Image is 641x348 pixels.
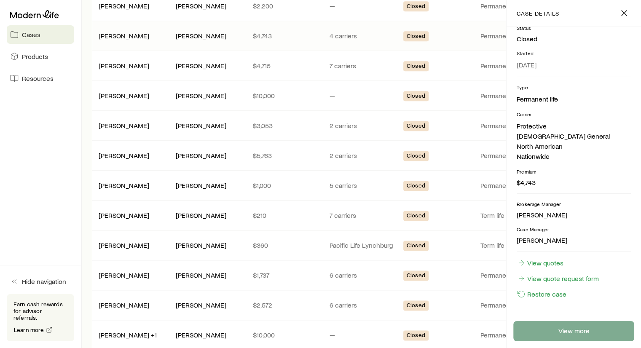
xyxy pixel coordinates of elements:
[99,211,149,220] div: [PERSON_NAME]
[517,10,559,17] p: case details
[407,62,425,71] span: Closed
[517,131,631,141] li: [DEMOGRAPHIC_DATA] General
[176,211,226,220] div: [PERSON_NAME]
[517,168,631,175] p: Premium
[99,181,149,190] div: [PERSON_NAME]
[407,92,425,101] span: Closed
[7,272,74,291] button: Hide navigation
[176,151,226,160] div: [PERSON_NAME]
[517,236,631,244] p: [PERSON_NAME]
[517,178,631,187] p: $4,743
[517,258,564,268] a: View quotes
[480,2,551,10] p: Permanent life
[7,69,74,88] a: Resources
[407,212,425,221] span: Closed
[517,151,631,161] li: Nationwide
[176,331,226,340] div: [PERSON_NAME]
[99,32,149,40] a: [PERSON_NAME]
[7,47,74,66] a: Products
[99,331,157,339] a: [PERSON_NAME] +1
[407,32,425,41] span: Closed
[480,211,551,220] p: Term life
[330,32,393,40] p: 4 carriers
[480,331,551,339] p: Permanent life, Long term care (linked benefit)
[517,274,599,283] a: View quote request form
[513,321,634,341] a: View more
[517,35,631,43] p: Closed
[176,32,226,40] div: [PERSON_NAME]
[99,62,149,70] div: [PERSON_NAME]
[22,52,48,61] span: Products
[330,151,393,160] p: 2 carriers
[99,121,149,130] div: [PERSON_NAME]
[252,271,316,279] p: $1,737
[252,301,316,309] p: $2,572
[517,94,631,104] li: Permanent life
[407,302,425,311] span: Closed
[99,2,149,10] a: [PERSON_NAME]
[407,152,425,161] span: Closed
[99,241,149,249] a: [PERSON_NAME]
[517,289,567,299] button: Restore case
[517,61,536,69] span: [DATE]
[480,151,551,160] p: Permanent life, Long term care (linked benefit)
[252,151,316,160] p: $5,763
[517,211,631,219] p: [PERSON_NAME]
[99,2,149,11] div: [PERSON_NAME]
[99,62,149,70] a: [PERSON_NAME]
[480,91,551,100] p: Permanent life
[99,271,149,279] a: [PERSON_NAME]
[517,24,631,31] p: Status
[22,74,54,83] span: Resources
[176,181,226,190] div: [PERSON_NAME]
[252,91,316,100] p: $10,000
[252,241,316,249] p: $360
[7,294,74,341] div: Earn cash rewards for advisor referrals.Learn more
[176,241,226,250] div: [PERSON_NAME]
[99,151,149,160] div: [PERSON_NAME]
[517,226,631,233] p: Case Manager
[517,201,631,207] p: Brokerage Manager
[517,121,631,131] li: Protective
[407,122,425,131] span: Closed
[252,62,316,70] p: $4,715
[7,25,74,44] a: Cases
[480,241,551,249] p: Term life
[480,301,551,309] p: Permanent life
[517,84,631,91] p: Type
[22,277,66,286] span: Hide navigation
[99,301,149,310] div: [PERSON_NAME]
[99,91,149,100] div: [PERSON_NAME]
[176,121,226,130] div: [PERSON_NAME]
[330,121,393,130] p: 2 carriers
[99,91,149,99] a: [PERSON_NAME]
[13,301,67,321] p: Earn cash rewards for advisor referrals.
[99,181,149,189] a: [PERSON_NAME]
[99,241,149,250] div: [PERSON_NAME]
[252,331,316,339] p: $10,000
[407,3,425,11] span: Closed
[99,211,149,219] a: [PERSON_NAME]
[330,301,393,309] p: 6 carriers
[176,62,226,70] div: [PERSON_NAME]
[330,331,393,339] p: —
[252,2,316,10] p: $2,200
[330,2,393,10] p: —
[14,327,44,333] span: Learn more
[99,271,149,280] div: [PERSON_NAME]
[407,272,425,281] span: Closed
[480,121,551,130] p: Permanent life, Long term care (linked benefit)
[407,332,425,340] span: Closed
[407,242,425,251] span: Closed
[330,181,393,190] p: 5 carriers
[99,151,149,159] a: [PERSON_NAME]
[176,271,226,280] div: [PERSON_NAME]
[480,271,551,279] p: Permanent life
[176,91,226,100] div: [PERSON_NAME]
[176,2,226,11] div: [PERSON_NAME]
[480,62,551,70] p: Permanent life
[176,301,226,310] div: [PERSON_NAME]
[330,211,393,220] p: 7 carriers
